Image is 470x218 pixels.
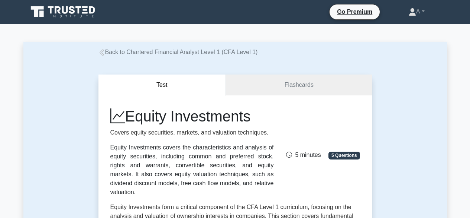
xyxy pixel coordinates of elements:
[286,152,321,158] span: 5 minutes
[226,75,372,96] a: Flashcards
[98,75,226,96] button: Test
[110,128,274,137] p: Covers equity securities, markets, and valuation techniques.
[98,49,258,55] a: Back to Chartered Financial Analyst Level 1 (CFA Level 1)
[328,152,360,159] span: 5 Questions
[110,143,274,197] div: Equity Investments covers the characteristics and analysis of equity securities, including common...
[110,107,274,125] h1: Equity Investments
[333,7,377,16] a: Go Premium
[391,4,443,19] a: A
